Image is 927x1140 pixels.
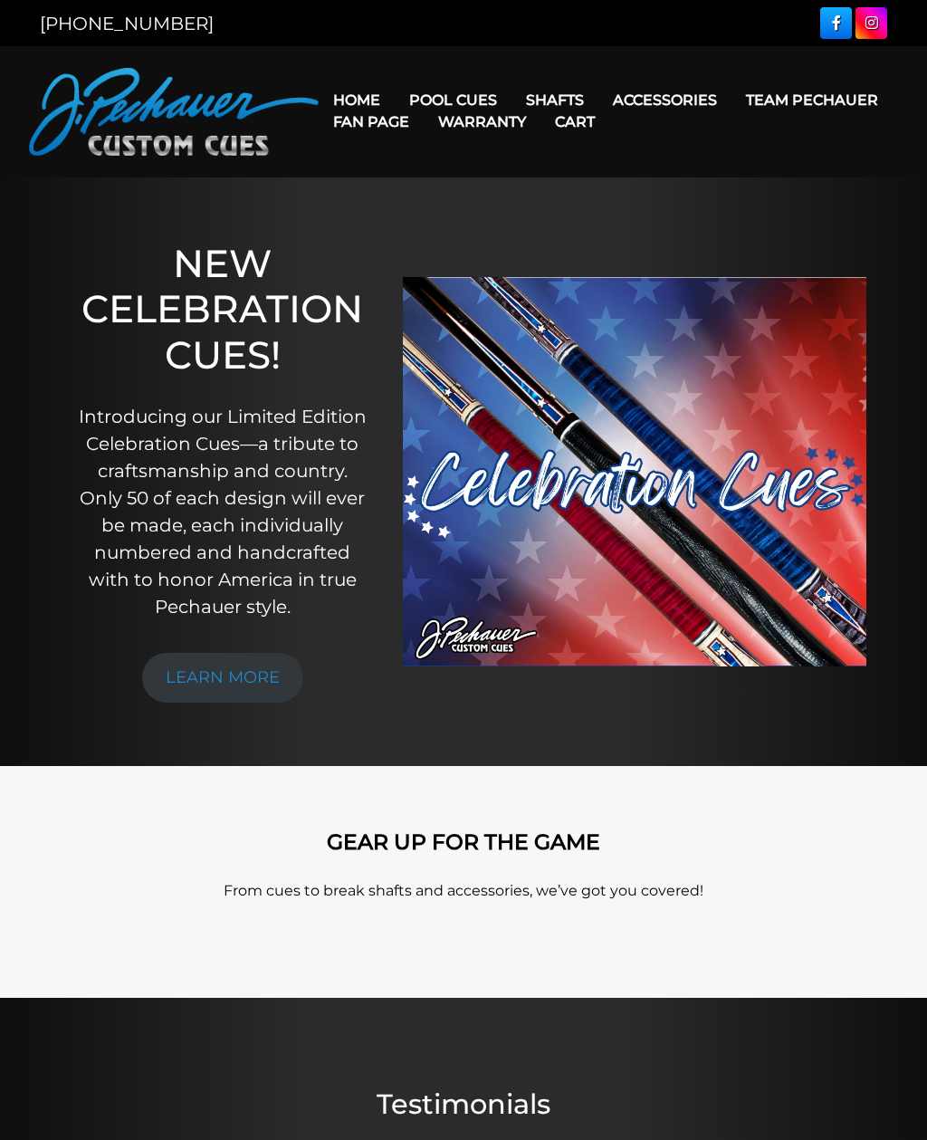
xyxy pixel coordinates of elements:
[79,403,367,620] p: Introducing our Limited Edition Celebration Cues—a tribute to craftsmanship and country. Only 50 ...
[79,241,367,378] h1: NEW CELEBRATION CUES!
[424,99,540,145] a: Warranty
[319,99,424,145] a: Fan Page
[540,99,609,145] a: Cart
[395,77,511,123] a: Pool Cues
[319,77,395,123] a: Home
[29,68,319,156] img: Pechauer Custom Cues
[40,13,214,34] a: [PHONE_NUMBER]
[327,829,600,855] strong: GEAR UP FOR THE GAME
[598,77,731,123] a: Accessories
[14,880,913,902] p: From cues to break shafts and accessories, we’ve got you covered!
[142,653,303,703] a: LEARN MORE
[511,77,598,123] a: Shafts
[731,77,893,123] a: Team Pechauer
